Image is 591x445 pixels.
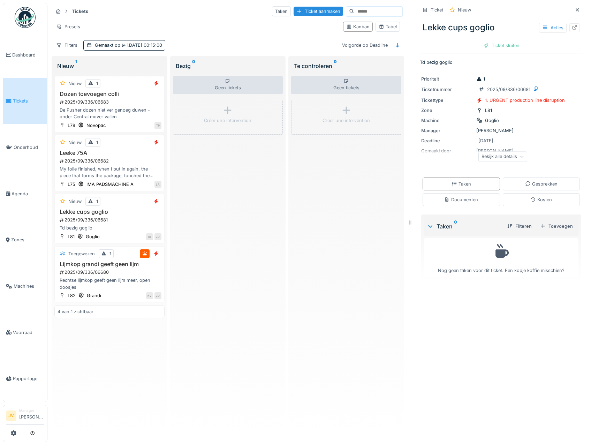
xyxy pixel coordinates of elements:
[11,236,44,243] span: Zones
[420,18,583,37] div: Lekke cups goglio
[478,137,493,144] div: [DATE]
[53,22,83,32] div: Presets
[96,139,98,146] div: 1
[291,76,401,94] div: Geen tickets
[3,217,47,263] a: Zones
[3,124,47,171] a: Onderhoud
[478,152,527,162] div: Bekijk alle details
[154,181,161,188] div: LA
[68,80,82,87] div: Nieuw
[68,181,75,188] div: L75
[421,76,473,82] div: Prioriteit
[379,23,397,30] div: Tabel
[421,97,473,104] div: Tickettype
[452,181,471,187] div: Taken
[3,78,47,125] a: Tickets
[339,40,391,50] div: Volgorde op Deadline
[421,117,473,124] div: Machine
[294,62,399,70] div: Te controleren
[3,171,47,217] a: Agenda
[429,241,574,274] div: Nog geen taken voor dit ticket. Een kopje koffie misschien?
[421,86,473,93] div: Ticketnummer
[537,221,576,231] div: Toevoegen
[476,76,485,82] div: 1
[109,250,111,257] div: 1
[86,181,134,188] div: IMA PADSMACHINE A
[59,217,161,223] div: 2025/09/336/06681
[444,196,478,203] div: Documenten
[154,233,161,240] div: JD
[485,117,499,124] div: Goglio
[272,6,291,16] div: Taken
[68,292,76,299] div: L82
[58,225,161,231] div: Td bezig goglio
[346,23,370,30] div: Kanban
[58,261,161,267] h3: Lijmkop grandi geeft geen lijm
[12,190,44,197] span: Agenda
[6,410,16,421] li: JV
[12,52,44,58] span: Dashboard
[14,144,44,151] span: Onderhoud
[323,117,370,124] div: Créer une intervention
[421,127,473,134] div: Manager
[539,23,567,33] div: Acties
[59,99,161,105] div: 2025/09/336/06683
[504,221,535,231] div: Filteren
[431,7,443,13] div: Ticket
[173,76,283,94] div: Geen tickets
[13,329,44,336] span: Voorraad
[58,91,161,97] h3: Dozen toevoegen colli
[421,127,581,134] div: [PERSON_NAME]
[59,158,161,164] div: 2025/09/336/06682
[3,32,47,78] a: Dashboard
[6,408,44,425] a: JV Manager[PERSON_NAME]
[427,222,501,231] div: Taken
[3,263,47,309] a: Machines
[525,181,558,187] div: Gesprekken
[485,107,492,114] div: L81
[58,277,161,290] div: Rechtse lijmkop geeft geen lijm meer, open doosjes
[3,356,47,402] a: Rapportage
[14,283,44,289] span: Machines
[487,86,530,93] div: 2025/09/336/06681
[176,62,280,70] div: Bezig
[75,62,77,70] sup: 1
[68,250,95,257] div: Toegewezen
[86,233,100,240] div: Goglio
[87,292,101,299] div: Grandi
[53,40,81,50] div: Filters
[19,408,44,413] div: Manager
[58,166,161,179] div: My folie finished, when I put in again, the piece that forms the package, touched the forming tub...
[530,196,552,203] div: Kosten
[13,98,44,104] span: Tickets
[204,117,251,124] div: Créer une intervention
[120,43,162,48] span: [DATE] 00:15:00
[146,233,153,240] div: IO
[420,59,583,66] p: Td bezig goglio
[58,107,161,120] div: De Pusher dozen niet ver genoeg duwen - onder Central mover vallen
[96,80,98,87] div: 1
[86,122,106,129] div: Novopac
[59,269,161,276] div: 2025/09/336/06680
[19,408,44,423] li: [PERSON_NAME]
[421,107,473,114] div: Zone
[13,375,44,382] span: Rapportage
[68,139,82,146] div: Nieuw
[294,7,343,16] div: Ticket aanmaken
[68,122,75,129] div: L78
[454,222,457,231] sup: 0
[95,42,162,48] div: Gemaakt op
[69,8,91,15] strong: Tickets
[96,198,98,205] div: 1
[58,209,161,215] h3: Lekke cups goglio
[68,198,82,205] div: Nieuw
[421,137,473,144] div: Deadline
[3,309,47,356] a: Voorraad
[458,7,471,13] div: Nieuw
[154,292,161,299] div: JD
[334,62,337,70] sup: 0
[57,62,162,70] div: Nieuw
[58,308,93,315] div: 4 van 1 zichtbaar
[15,7,36,28] img: Badge_color-CXgf-gQk.svg
[485,97,565,104] div: 1. URGENT production line disruption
